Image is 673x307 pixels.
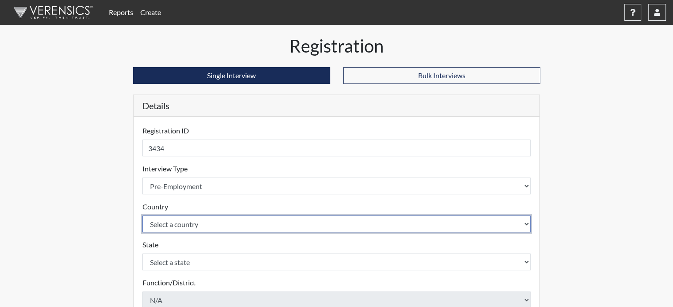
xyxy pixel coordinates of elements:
[133,67,330,84] button: Single Interview
[134,95,540,117] h5: Details
[142,125,189,136] label: Registration ID
[142,277,196,288] label: Function/District
[105,4,137,21] a: Reports
[142,140,531,156] input: Insert a Registration ID, which needs to be a unique alphanumeric value for each interviewee
[142,201,168,212] label: Country
[343,67,540,84] button: Bulk Interviews
[133,35,540,57] h1: Registration
[137,4,165,21] a: Create
[142,163,188,174] label: Interview Type
[142,239,158,250] label: State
